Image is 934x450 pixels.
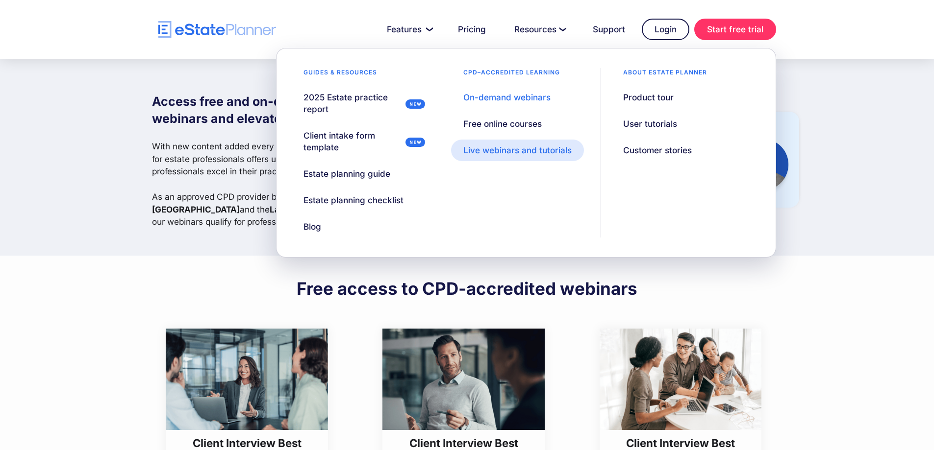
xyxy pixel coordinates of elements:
a: Start free trial [694,19,776,40]
div: 2025 Estate practice report [303,92,402,115]
a: 2025 Estate practice report [291,87,431,120]
a: Login [642,19,689,40]
div: Product tour [623,92,674,103]
a: Support [581,20,637,39]
div: Customer stories [623,144,692,156]
div: Free online courses [463,118,542,130]
div: User tutorials [623,118,677,130]
div: Estate planning guide [303,168,390,180]
strong: Law Society of [GEOGRAPHIC_DATA] [270,204,420,214]
div: Live webinars and tutorials [463,144,572,156]
h2: Free access to CPD-accredited webinars [297,278,637,299]
div: On-demand webinars [463,92,551,103]
a: Live webinars and tutorials [451,140,584,161]
div: Estate planning checklist [303,194,404,206]
a: Estate planning guide [291,163,403,185]
div: About estate planner [611,68,719,82]
a: Customer stories [611,140,704,161]
a: Pricing [446,20,498,39]
strong: Law Society of [GEOGRAPHIC_DATA] [152,191,357,214]
a: home [158,21,276,38]
h1: Access free and on-demand estate planning webinars and elevate your estate practice. [152,93,430,127]
div: Blog [303,221,321,233]
a: Estate planning checklist [291,189,416,211]
div: CPD–accredited learning [451,68,572,82]
div: Guides & resources [291,68,389,82]
p: With new content added every month, this webinar library designed for estate professionals offers... [152,140,430,228]
a: Client intake form template [291,125,431,158]
a: User tutorials [611,113,689,135]
a: On-demand webinars [451,87,563,108]
div: Client intake form template [303,130,402,153]
a: Features [375,20,441,39]
a: Resources [503,20,576,39]
a: Blog [291,216,333,237]
a: Product tour [611,87,686,108]
a: Free online courses [451,113,554,135]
